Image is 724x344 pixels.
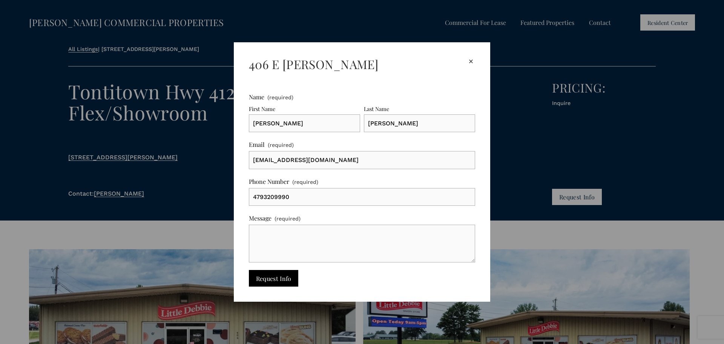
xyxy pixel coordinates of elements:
span: Phone Number [249,177,289,187]
span: Name [249,92,264,102]
button: Request InfoRequest Info [249,270,298,286]
span: Message [249,213,271,223]
span: Request Info [256,275,291,282]
span: (required) [267,95,293,100]
span: Email [249,140,265,150]
div: Last Name [364,105,475,114]
span: (required) [292,178,318,187]
span: (required) [275,214,301,223]
div: First Name [249,105,360,114]
span: (required) [268,141,294,150]
div: Close [467,57,475,66]
div: 406 E [PERSON_NAME] [249,57,467,71]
